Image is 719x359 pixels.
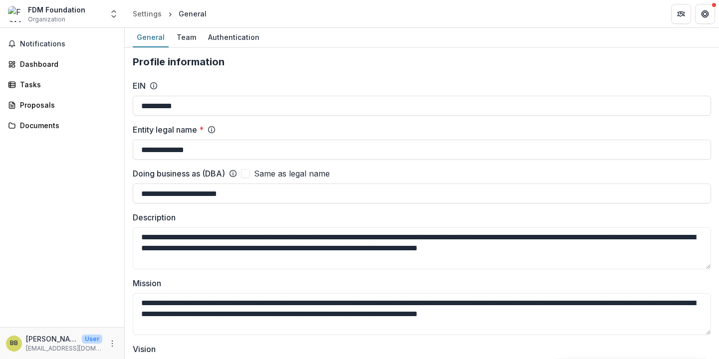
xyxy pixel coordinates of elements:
button: Partners [671,4,691,24]
a: Settings [129,6,166,21]
a: Dashboard [4,56,120,72]
label: Vision [133,343,705,355]
a: Proposals [4,97,120,113]
div: General [179,8,207,19]
div: Proposals [20,100,112,110]
button: Get Help [695,4,715,24]
a: Tasks [4,76,120,93]
a: Documents [4,117,120,134]
p: [EMAIL_ADDRESS][DOMAIN_NAME] [26,344,102,353]
label: Doing business as (DBA) [133,168,225,179]
div: Authentication [204,30,263,44]
div: Team [173,30,200,44]
div: Settings [133,8,162,19]
button: More [106,338,118,350]
div: Dashboard [20,59,112,69]
label: EIN [133,80,146,92]
div: Ben Brannaman [10,340,18,347]
label: Description [133,211,705,223]
a: Authentication [204,28,263,47]
h2: Profile information [133,56,711,68]
div: Tasks [20,79,112,90]
label: Entity legal name [133,124,204,136]
nav: breadcrumb [129,6,211,21]
span: Organization [28,15,65,24]
span: Notifications [20,40,116,48]
button: Open entity switcher [107,4,121,24]
p: User [82,335,102,344]
label: Mission [133,277,705,289]
div: FDM Foundation [28,4,85,15]
button: Notifications [4,36,120,52]
div: General [133,30,169,44]
span: Same as legal name [254,168,330,179]
a: Team [173,28,200,47]
p: [PERSON_NAME] [26,334,78,344]
a: General [133,28,169,47]
img: FDM Foundation [8,6,24,22]
div: Documents [20,120,112,131]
